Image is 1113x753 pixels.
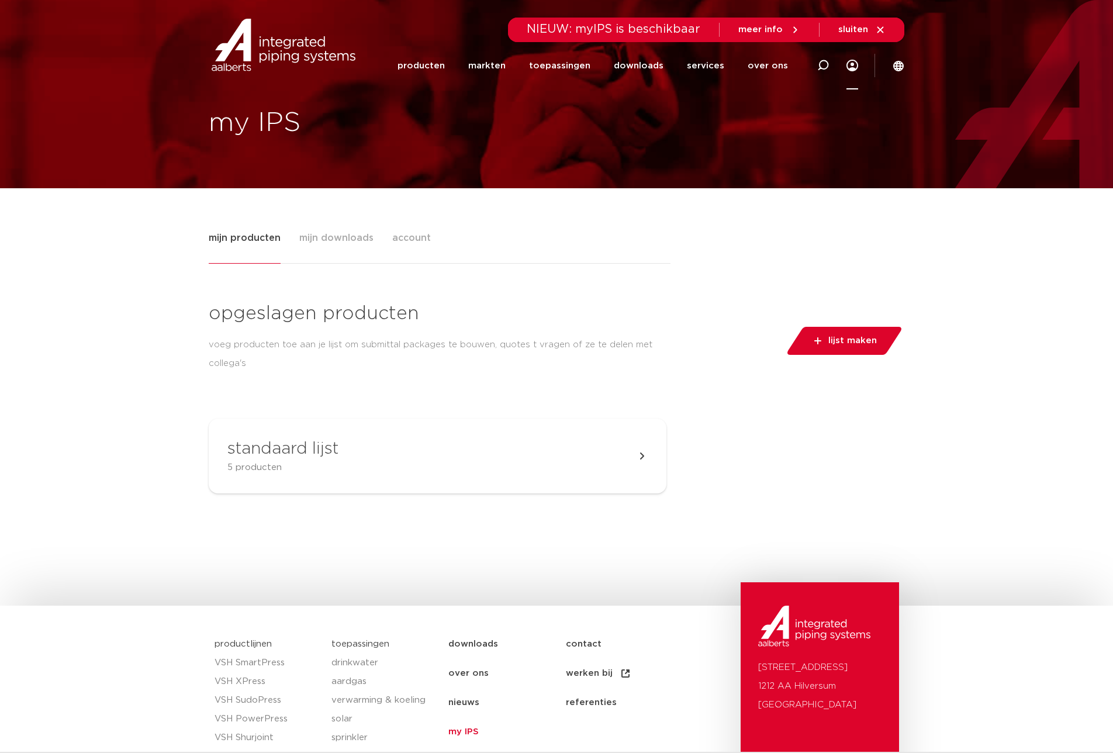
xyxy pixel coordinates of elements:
[566,688,683,717] a: referenties
[566,630,683,659] a: contact
[687,42,724,89] a: services
[828,331,877,350] span: lijst maken
[748,42,788,89] a: over ons
[215,691,320,710] a: VSH SudoPress
[392,226,431,250] span: account
[468,42,506,89] a: markten
[227,437,338,461] h3: standaard lijst
[209,226,904,531] div: Tabs. Open items met enter of spatie, sluit af met escape en navigeer met de pijltoetsen.
[215,710,320,728] a: VSH PowerPress
[846,42,858,89] : my IPS
[209,419,666,493] a: standaard lijst 5 producten
[838,25,868,34] span: sluiten
[838,25,886,35] a: sluiten
[331,672,437,691] a: aardgas
[209,226,281,250] span: mijn producten
[448,630,566,659] a: downloads
[331,654,437,672] a: drinkwater
[738,25,783,34] span: meer info
[448,630,735,747] nav: Menu
[527,23,700,35] span: NIEUW: myIPS is beschikbaar
[738,25,800,35] a: meer info
[448,717,566,747] a: my IPS
[397,42,445,89] a: producten
[215,640,272,648] a: productlijnen
[331,640,389,648] a: toepassingen
[209,301,666,326] h3: opgeslagen producten
[215,672,320,691] a: VSH XPress
[331,710,437,728] a: solar
[785,327,903,355] button: lijst maken
[299,226,374,250] span: mijn downloads
[846,42,858,89] nav: Menu
[758,658,881,714] p: [STREET_ADDRESS] 1212 AA Hilversum [GEOGRAPHIC_DATA]
[331,691,437,710] a: verwarming & koeling
[614,42,663,89] a: downloads
[215,654,320,672] a: VSH SmartPress
[209,336,666,373] p: voeg producten toe aan je lijst om submittal packages te bouwen, quotes t vragen of ze te delen m...
[448,659,566,688] a: over ons
[566,659,683,688] a: werken bij
[331,728,437,747] a: sprinkler
[397,42,788,89] nav: Menu
[227,461,338,475] p: 5 producten
[215,728,320,747] a: VSH Shurjoint
[209,105,551,142] h1: my IPS
[448,688,566,717] a: nieuws
[529,42,590,89] a: toepassingen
